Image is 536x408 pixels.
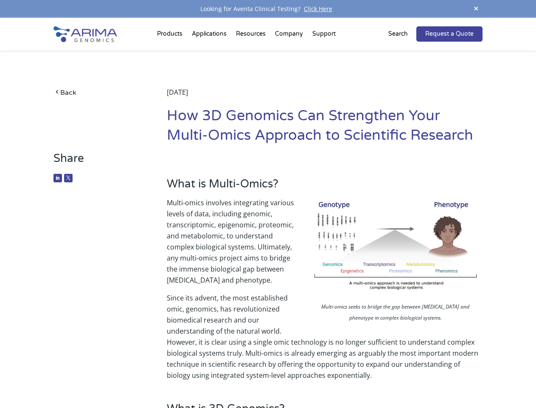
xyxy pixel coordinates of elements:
h1: How 3D Genomics Can Strengthen Your Multi-Omics Approach to Scientific Research [167,106,483,152]
p: Search [388,28,408,40]
h3: Share [53,152,143,172]
p: Multi-omics involves integrating various levels of data, including genomic, transcriptomic, epige... [167,197,483,292]
div: [DATE] [167,87,483,106]
h3: What is Multi-Omics? [167,177,483,197]
p: Since its advent, the most established omic, genomics, has revolutionized biomedical research and... [167,292,483,381]
img: Arima-Genomics-logo [53,26,117,42]
div: Looking for Aventa Clinical Testing? [53,3,482,14]
a: Back [53,87,143,98]
a: Request a Quote [416,26,483,42]
p: Multi-omics seeks to bridge the gap between [MEDICAL_DATA] and phenotype in complex biological sy... [309,301,483,326]
a: Click Here [300,5,336,13]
